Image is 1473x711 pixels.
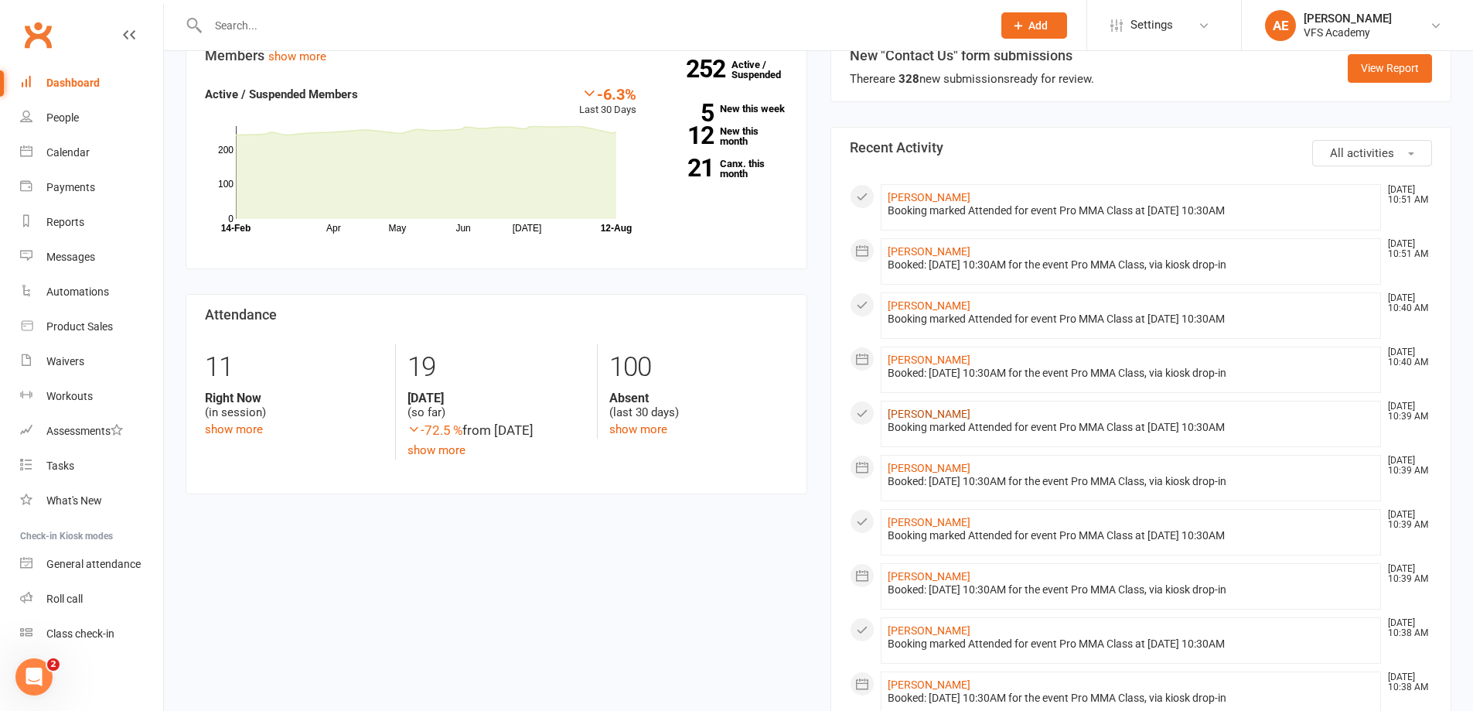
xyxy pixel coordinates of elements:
[850,48,1094,63] h3: New "Contact Us" form submissions
[46,355,84,367] div: Waivers
[888,679,970,691] a: [PERSON_NAME]
[20,617,163,651] a: Class kiosk mode
[660,124,714,147] strong: 12
[20,484,163,518] a: What's New
[46,285,109,298] div: Automations
[888,313,1375,326] div: Booking marked Attended for event Pro MMA Class at [DATE] 10:30AM
[46,558,141,570] div: General attendance
[46,627,114,640] div: Class check-in
[609,391,787,405] strong: Absent
[660,104,788,114] a: 5New this week
[888,245,970,258] a: [PERSON_NAME]
[888,408,970,420] a: [PERSON_NAME]
[46,77,100,89] div: Dashboard
[46,593,83,605] div: Roll call
[888,692,1375,705] div: Booked: [DATE] 10:30AM for the event Pro MMA Class, via kiosk drop-in
[1380,185,1431,205] time: [DATE] 10:51 AM
[20,344,163,379] a: Waivers
[660,126,788,146] a: 12New this month
[1380,402,1431,422] time: [DATE] 10:39 AM
[203,15,981,36] input: Search...
[1380,347,1431,367] time: [DATE] 10:40 AM
[20,547,163,582] a: General attendance kiosk mode
[1380,456,1431,476] time: [DATE] 10:39 AM
[888,299,970,312] a: [PERSON_NAME]
[20,205,163,240] a: Reports
[1304,12,1392,26] div: [PERSON_NAME]
[1028,19,1048,32] span: Add
[898,72,919,86] strong: 328
[46,320,113,333] div: Product Sales
[888,421,1375,434] div: Booking marked Attended for event Pro MMA Class at [DATE] 10:30AM
[888,354,970,366] a: [PERSON_NAME]
[888,638,1375,651] div: Booking marked Attended for event Pro MMA Class at [DATE] 10:30AM
[850,140,1433,156] h3: Recent Activity
[1380,293,1431,313] time: [DATE] 10:40 AM
[888,583,1375,596] div: Booked: [DATE] 10:30AM for the event Pro MMA Class, via kiosk drop-in
[205,344,384,391] div: 11
[19,15,57,54] a: Clubworx
[205,391,384,420] div: (in session)
[888,204,1375,217] div: Booking marked Attended for event Pro MMA Class at [DATE] 10:30AM
[407,391,585,420] div: (so far)
[1265,10,1296,41] div: AE
[888,570,970,583] a: [PERSON_NAME]
[888,475,1375,488] div: Booked: [DATE] 10:30AM for the event Pro MMA Class, via kiosk drop-in
[205,391,384,405] strong: Right Now
[20,414,163,449] a: Assessments
[1380,510,1431,530] time: [DATE] 10:39 AM
[1130,8,1173,43] span: Settings
[407,420,585,441] div: from [DATE]
[46,425,123,437] div: Assessments
[579,85,636,102] div: -6.3%
[609,422,667,436] a: show more
[1330,146,1394,160] span: All activities
[1348,54,1432,82] a: View Report
[46,146,90,159] div: Calendar
[268,50,326,63] a: show more
[47,658,60,671] span: 2
[686,57,731,80] strong: 252
[609,344,787,391] div: 100
[46,460,74,472] div: Tasks
[660,101,714,125] strong: 5
[205,422,263,436] a: show more
[407,422,462,438] span: -72.5 %
[15,658,53,696] iframe: Intercom live chat
[1312,140,1432,166] button: All activities
[1380,564,1431,584] time: [DATE] 10:39 AM
[407,443,465,457] a: show more
[850,70,1094,88] div: There are new submissions ready for review.
[579,85,636,118] div: Last 30 Days
[888,516,970,528] a: [PERSON_NAME]
[46,111,79,124] div: People
[20,379,163,414] a: Workouts
[407,344,585,391] div: 19
[609,391,787,420] div: (last 30 days)
[20,170,163,205] a: Payments
[660,156,714,179] strong: 21
[888,624,970,637] a: [PERSON_NAME]
[407,391,585,405] strong: [DATE]
[660,159,788,179] a: 21Canx. this month
[1304,26,1392,39] div: VFS Academy
[20,101,163,135] a: People
[46,494,102,507] div: What's New
[1380,672,1431,692] time: [DATE] 10:38 AM
[888,258,1375,272] div: Booked: [DATE] 10:30AM for the event Pro MMA Class, via kiosk drop-in
[46,390,93,402] div: Workouts
[888,367,1375,380] div: Booked: [DATE] 10:30AM for the event Pro MMA Class, via kiosk drop-in
[1001,12,1067,39] button: Add
[46,181,95,193] div: Payments
[731,48,800,91] a: 252Active / Suspended
[1380,239,1431,259] time: [DATE] 10:51 AM
[20,275,163,309] a: Automations
[20,449,163,484] a: Tasks
[888,462,970,474] a: [PERSON_NAME]
[205,307,788,323] h3: Attendance
[1380,618,1431,638] time: [DATE] 10:38 AM
[888,529,1375,542] div: Booking marked Attended for event Pro MMA Class at [DATE] 10:30AM
[20,240,163,275] a: Messages
[20,309,163,344] a: Product Sales
[46,216,84,228] div: Reports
